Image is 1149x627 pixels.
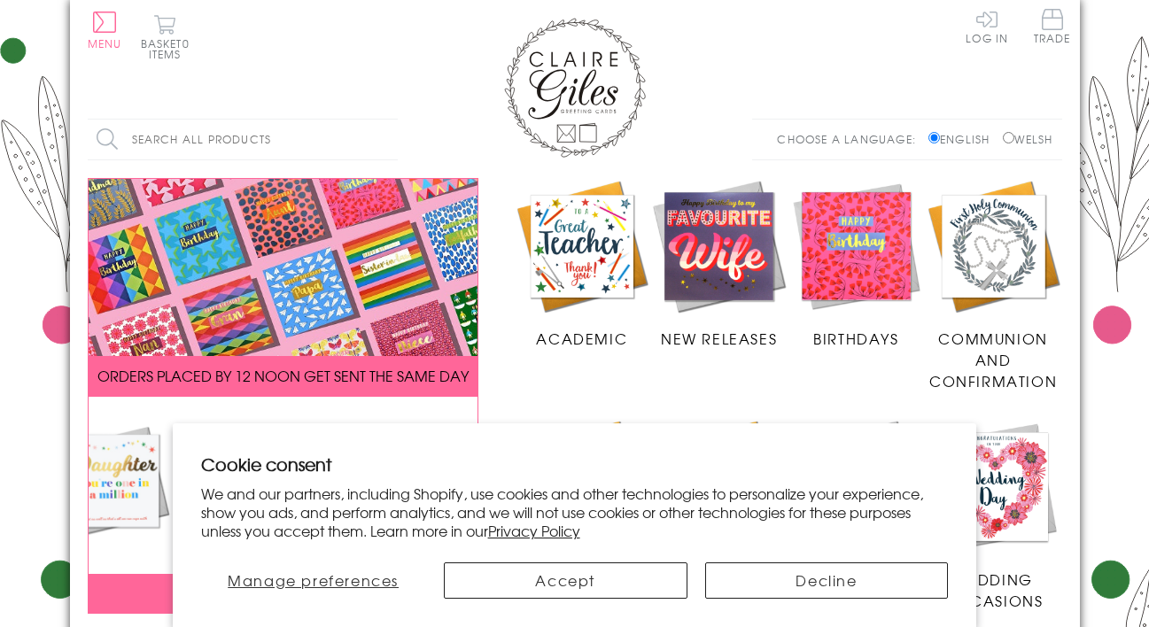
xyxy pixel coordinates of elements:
[228,569,399,591] span: Manage preferences
[1003,132,1014,143] input: Welsh
[925,178,1062,392] a: Communion and Confirmation
[504,18,646,158] img: Claire Giles Greetings Cards
[201,452,949,476] h2: Cookie consent
[97,365,469,386] span: ORDERS PLACED BY 12 NOON GET SENT THE SAME DAY
[661,328,777,349] span: New Releases
[813,328,898,349] span: Birthdays
[380,120,398,159] input: Search
[1003,131,1053,147] label: Welsh
[488,520,580,541] a: Privacy Policy
[788,178,925,350] a: Birthdays
[444,562,687,599] button: Accept
[88,35,122,51] span: Menu
[201,484,949,539] p: We and our partners, including Shopify, use cookies and other technologies to personalize your ex...
[536,328,627,349] span: Academic
[925,418,1062,611] a: Wedding Occasions
[788,418,925,590] a: Sympathy
[141,14,190,59] button: Basket0 items
[928,131,998,147] label: English
[514,178,651,350] a: Academic
[705,562,949,599] button: Decline
[201,562,426,599] button: Manage preferences
[777,131,925,147] p: Choose a language:
[514,418,651,590] a: Anniversary
[650,418,788,590] a: Age Cards
[928,132,940,143] input: English
[943,569,1043,611] span: Wedding Occasions
[1034,9,1071,43] span: Trade
[88,12,122,49] button: Menu
[929,328,1057,391] span: Communion and Confirmation
[650,178,788,350] a: New Releases
[149,35,190,62] span: 0 items
[966,9,1008,43] a: Log In
[1034,9,1071,47] a: Trade
[88,120,398,159] input: Search all products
